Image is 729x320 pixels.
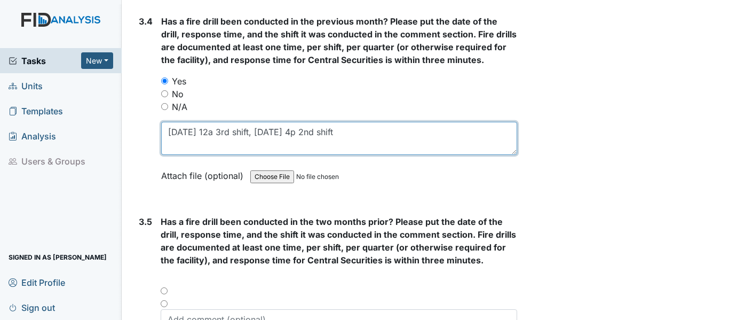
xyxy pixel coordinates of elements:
[9,299,55,316] span: Sign out
[9,274,65,291] span: Edit Profile
[161,16,517,65] span: Has a fire drill been conducted in the previous month? Please put the date of the drill, response...
[139,215,152,228] label: 3.5
[9,103,63,119] span: Templates
[161,90,168,97] input: No
[161,77,168,84] input: Yes
[172,75,186,88] label: Yes
[139,15,153,28] label: 3.4
[161,103,168,110] input: N/A
[172,100,187,113] label: N/A
[81,52,113,69] button: New
[9,249,107,266] span: Signed in as [PERSON_NAME]
[161,216,516,266] span: Has a fire drill been conducted in the two months prior? Please put the date of the drill, respon...
[9,128,56,144] span: Analysis
[9,54,81,67] a: Tasks
[172,88,184,100] label: No
[9,77,43,94] span: Units
[161,163,248,182] label: Attach file (optional)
